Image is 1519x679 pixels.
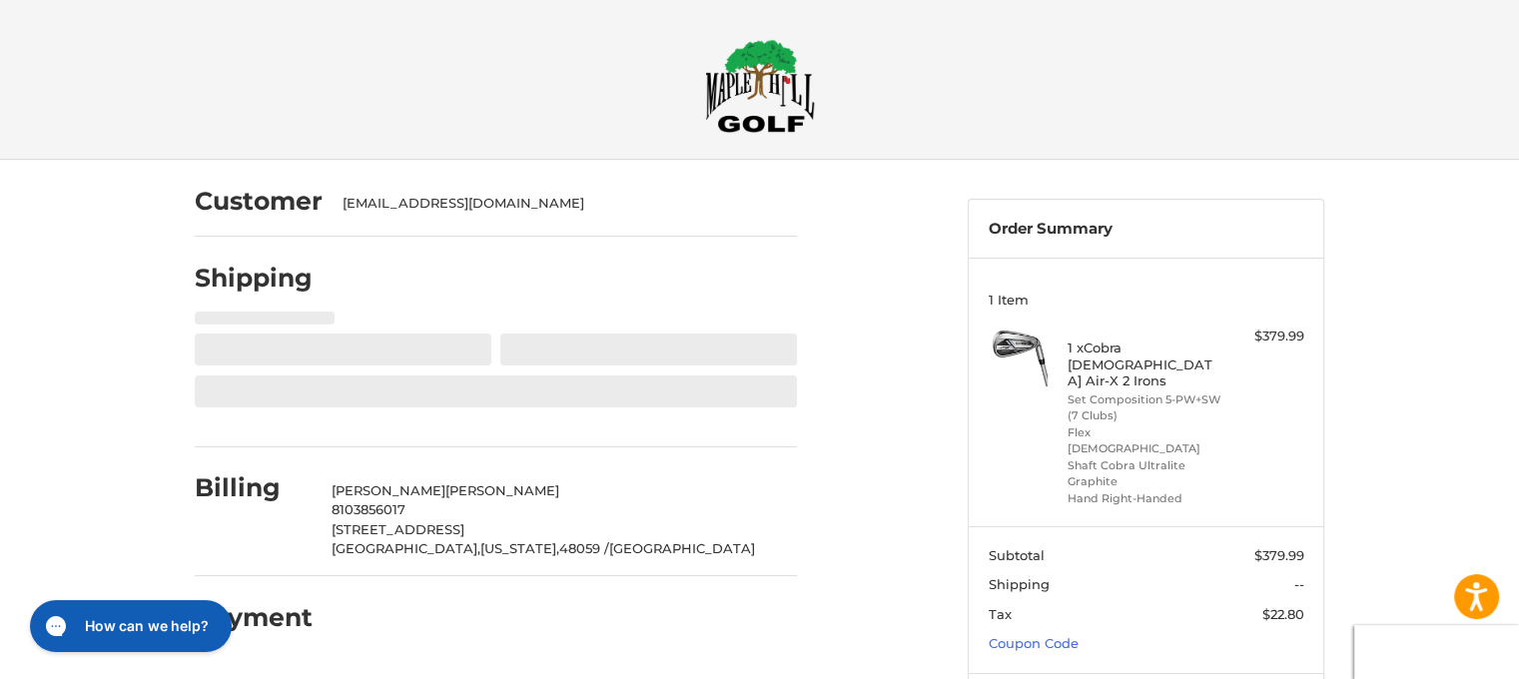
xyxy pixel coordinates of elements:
span: Tax [989,606,1012,622]
span: 48059 / [559,540,609,556]
a: Coupon Code [989,635,1079,651]
h2: Payment [195,602,313,633]
h2: Shipping [195,263,313,294]
span: [PERSON_NAME] [332,482,445,498]
span: [STREET_ADDRESS] [332,521,464,537]
li: Flex [DEMOGRAPHIC_DATA] [1068,424,1220,457]
span: [GEOGRAPHIC_DATA], [332,540,480,556]
div: $379.99 [1225,327,1304,346]
iframe: Google Customer Reviews [1354,625,1519,679]
li: Set Composition 5-PW+SW (7 Clubs) [1068,391,1220,424]
span: $22.80 [1262,606,1304,622]
span: Subtotal [989,547,1045,563]
span: $379.99 [1254,547,1304,563]
img: Maple Hill Golf [705,39,815,133]
h4: 1 x Cobra [DEMOGRAPHIC_DATA] Air-X 2 Irons [1068,339,1220,388]
span: [GEOGRAPHIC_DATA] [609,540,755,556]
span: -- [1294,576,1304,592]
h2: Billing [195,472,312,503]
li: Shaft Cobra Ultralite Graphite [1068,457,1220,490]
div: [EMAIL_ADDRESS][DOMAIN_NAME] [343,194,778,214]
iframe: Gorgias live chat messenger [20,593,237,659]
span: Shipping [989,576,1050,592]
span: 8103856017 [332,501,405,517]
h2: Customer [195,186,323,217]
span: [US_STATE], [480,540,559,556]
h3: Order Summary [989,220,1304,239]
h3: 1 Item [989,292,1304,308]
li: Hand Right-Handed [1068,490,1220,507]
span: [PERSON_NAME] [445,482,559,498]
